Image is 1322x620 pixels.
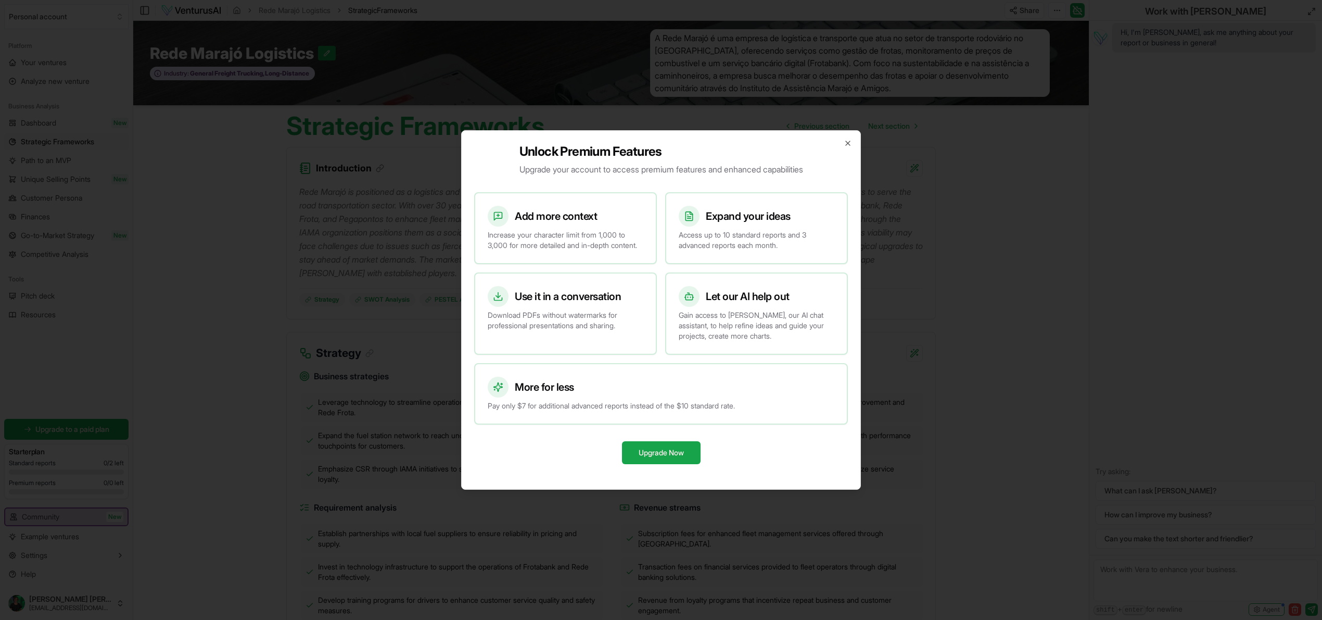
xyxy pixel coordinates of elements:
[488,310,643,331] p: Download PDFs without watermarks for professional presentations and sharing.
[519,163,803,176] p: Upgrade your account to access premium features and enhanced capabilities
[679,310,834,341] p: Gain access to [PERSON_NAME], our AI chat assistant, to help refine ideas and guide your projects...
[519,143,803,160] h2: Unlock Premium Features
[515,289,621,304] h3: Use it in a conversation
[515,209,597,224] h3: Add more context
[706,289,790,304] h3: Let our AI help out
[622,441,701,464] button: Upgrade Now
[706,209,791,224] h3: Expand your ideas
[515,380,574,394] h3: More for less
[488,230,643,251] p: Increase your character limit from 1,000 to 3,000 for more detailed and in-depth content.
[679,230,834,251] p: Access up to 10 standard reports and 3 advanced reports each month.
[488,401,834,411] p: Pay only $7 for additional advanced reports instead of the $10 standard rate.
